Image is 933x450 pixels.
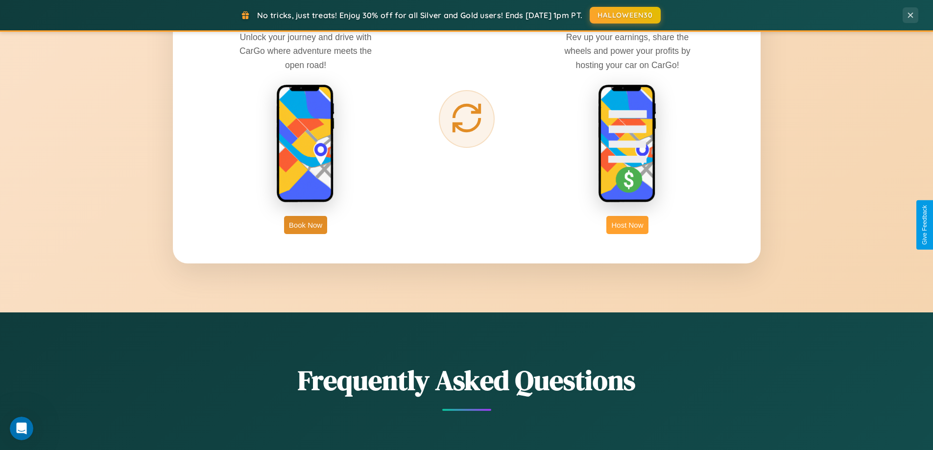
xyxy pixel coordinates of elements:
[173,361,761,399] h2: Frequently Asked Questions
[554,30,701,71] p: Rev up your earnings, share the wheels and power your profits by hosting your car on CarGo!
[257,10,582,20] span: No tricks, just treats! Enjoy 30% off for all Silver and Gold users! Ends [DATE] 1pm PT.
[284,216,327,234] button: Book Now
[590,7,661,24] button: HALLOWEEN30
[232,30,379,71] p: Unlock your journey and drive with CarGo where adventure meets the open road!
[606,216,648,234] button: Host Now
[921,205,928,245] div: Give Feedback
[598,84,657,204] img: host phone
[10,417,33,440] iframe: Intercom live chat
[276,84,335,204] img: rent phone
